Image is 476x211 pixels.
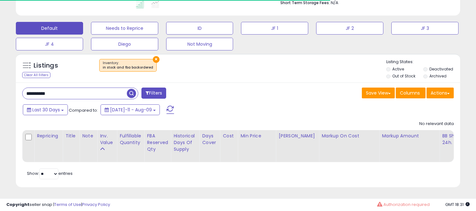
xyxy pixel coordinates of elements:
[316,22,383,35] button: JF 2
[240,133,273,139] div: Min Price
[6,201,29,208] strong: Copyright
[16,38,83,50] button: JF 4
[91,38,158,50] button: Diego
[322,133,376,139] div: Markup on Cost
[383,201,430,208] span: Authorization required
[101,104,160,115] button: [DATE]-11 - Aug-09
[166,38,233,50] button: Not Moving
[22,72,50,78] div: Clear All Filters
[147,133,168,153] div: FBA Reserved Qty
[396,88,426,98] button: Columns
[37,133,60,139] div: Repricing
[91,22,158,35] button: Needs to Reprice
[23,104,68,115] button: Last 30 Days
[153,56,160,63] button: ×
[202,133,217,146] div: Days Cover
[27,170,73,176] span: Show: entries
[392,66,404,72] label: Active
[103,65,153,70] div: in stock and fba backordered
[166,22,233,35] button: ID
[427,88,454,98] button: Actions
[362,88,395,98] button: Save View
[223,133,235,139] div: Cost
[419,121,454,127] div: No relevant data
[6,202,110,208] div: seller snap | |
[110,107,152,113] span: [DATE]-11 - Aug-09
[100,133,114,146] div: Inv. value
[120,133,141,146] div: Fulfillable Quantity
[32,107,60,113] span: Last 30 Days
[400,90,420,96] span: Columns
[103,61,153,70] span: Inventory :
[386,59,460,65] p: Listing States:
[82,201,110,208] a: Privacy Policy
[392,73,415,79] label: Out of Stock
[34,61,58,70] h5: Listings
[319,130,379,162] th: The percentage added to the cost of goods (COGS) that forms the calculator for Min & Max prices.
[173,133,197,153] div: Historical Days Of Supply
[429,73,447,79] label: Archived
[69,107,98,113] span: Compared to:
[82,133,95,139] div: Note
[241,22,308,35] button: JF 1
[442,133,465,146] div: BB Share 24h.
[429,66,453,72] label: Deactivated
[278,133,316,139] div: [PERSON_NAME]
[445,201,470,208] span: 2025-09-9 18:31 GMT
[141,88,166,99] button: Filters
[391,22,459,35] button: JF 3
[65,133,77,139] div: Title
[382,133,437,139] div: Markup Amount
[54,201,81,208] a: Terms of Use
[16,22,83,35] button: Default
